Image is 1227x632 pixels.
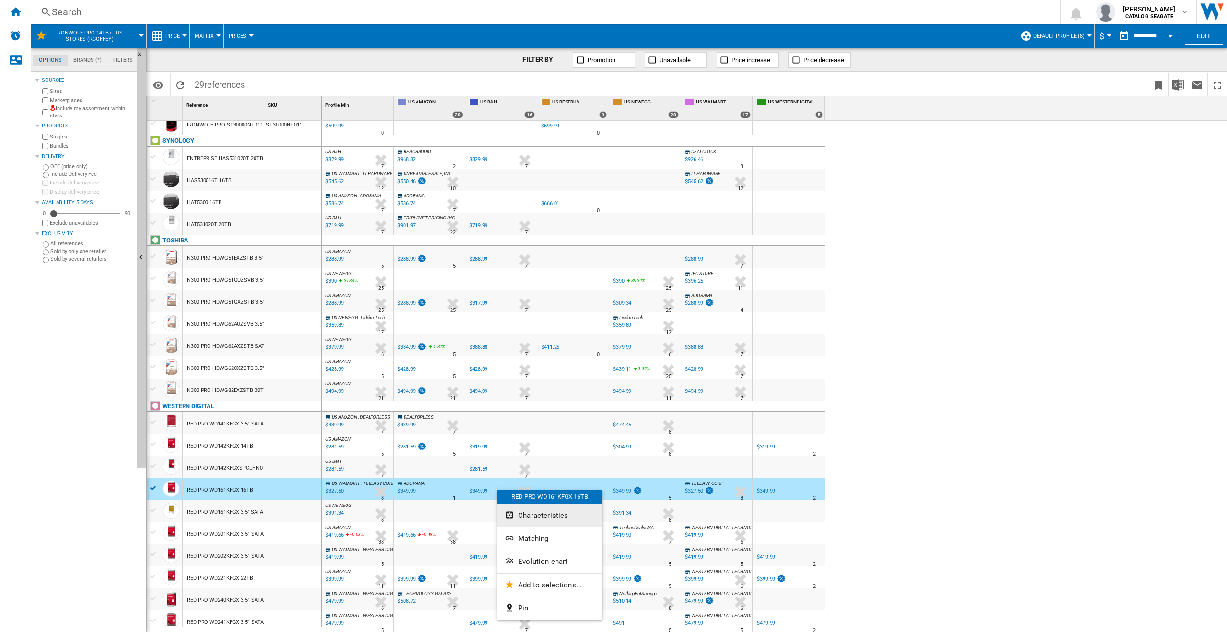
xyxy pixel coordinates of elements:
button: Characteristics [497,504,602,527]
span: Pin [518,604,528,612]
button: Evolution chart [497,550,602,573]
button: Add to selections... [497,574,602,597]
span: Matching [518,534,548,543]
button: Pin... [497,597,602,620]
span: Add to selections... [518,581,582,589]
button: Matching [497,527,602,550]
span: Characteristics [518,511,568,520]
div: RED PRO WD161KFGX 16TB [497,490,602,504]
span: Evolution chart [518,557,567,566]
